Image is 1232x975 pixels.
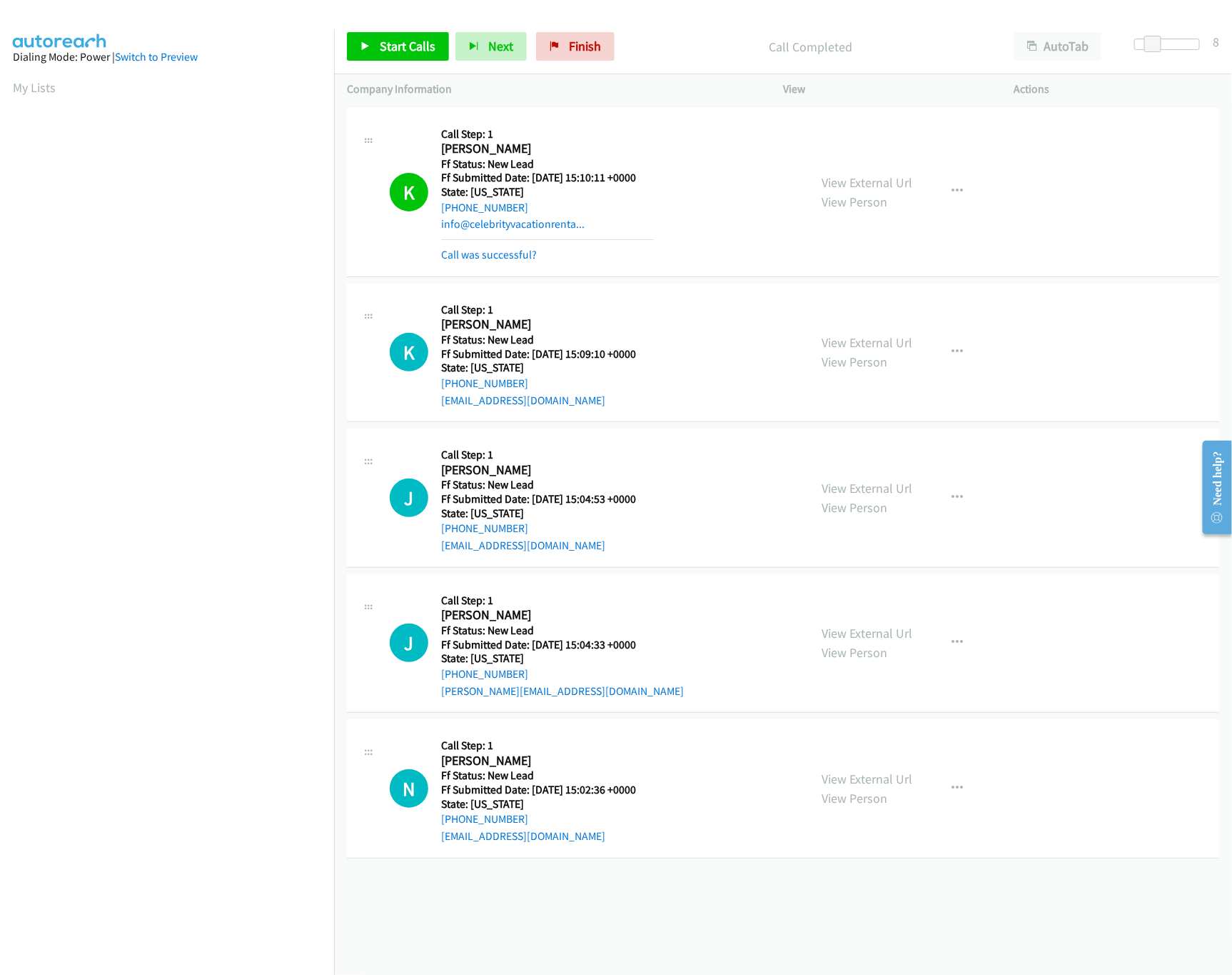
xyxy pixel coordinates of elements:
a: [PHONE_NUMBER] [441,201,528,214]
a: View External Url [822,334,912,351]
a: View External Url [822,174,912,191]
div: The call is yet to be attempted [390,624,428,662]
a: [EMAIL_ADDRESS][DOMAIN_NAME] [441,539,605,552]
h5: Ff Status: New Lead [441,333,654,347]
a: View External Url [822,480,912,496]
h1: K [390,173,428,211]
h5: State: [US_STATE] [441,506,654,521]
h2: [PERSON_NAME] [441,607,654,624]
div: 8 [1213,32,1219,51]
div: The call is yet to be attempted [390,479,428,517]
h5: State: [US_STATE] [441,185,654,199]
a: View Person [822,194,887,210]
a: [EMAIL_ADDRESS][DOMAIN_NAME] [441,394,605,407]
h1: K [390,333,428,371]
h5: Ff Status: New Lead [441,769,654,783]
a: Call was successful? [441,248,537,261]
a: View Person [822,790,887,806]
h5: Ff Status: New Lead [441,478,654,492]
a: Finish [536,32,615,61]
h5: Call Step: 1 [441,448,654,462]
a: View External Url [822,771,912,787]
h2: [PERSON_NAME] [441,141,654,157]
a: Switch to Preview [115,50,198,64]
p: View [783,81,989,98]
a: View Person [822,354,887,370]
a: Start Calls [347,32,449,61]
div: Dialing Mode: Power | [13,49,321,66]
a: View External Url [822,625,912,641]
h5: State: [US_STATE] [441,651,684,666]
h5: Ff Submitted Date: [DATE] 15:04:33 +0000 [441,638,684,652]
h2: [PERSON_NAME] [441,316,654,333]
button: Next [455,32,527,61]
a: [PHONE_NUMBER] [441,376,528,390]
h5: Ff Status: New Lead [441,157,654,171]
h5: State: [US_STATE] [441,361,654,375]
h2: [PERSON_NAME] [441,462,654,479]
h5: Call Step: 1 [441,739,654,753]
h5: Call Step: 1 [441,127,654,141]
a: info@celebrityvacationrenta... [441,217,585,231]
a: View Person [822,499,887,516]
a: [EMAIL_ADDRESS][DOMAIN_NAME] [441,829,605,843]
span: Start Calls [380,38,435,54]
p: Company Information [347,81,757,98]
a: View Person [822,644,887,661]
p: Actions [1014,81,1220,98]
h5: Call Step: 1 [441,594,684,608]
h5: State: [US_STATE] [441,797,654,811]
p: Call Completed [634,37,988,56]
iframe: Dialpad [13,110,334,789]
h2: [PERSON_NAME] [441,753,654,769]
div: The call is yet to be attempted [390,769,428,808]
a: [PHONE_NUMBER] [441,521,528,535]
span: Finish [569,38,601,54]
h5: Ff Status: New Lead [441,624,684,638]
h1: N [390,769,428,808]
h5: Ff Submitted Date: [DATE] 15:04:53 +0000 [441,492,654,506]
a: My Lists [13,79,56,96]
h1: J [390,479,428,517]
span: Next [488,38,513,54]
h5: Ff Submitted Date: [DATE] 15:02:36 +0000 [441,783,654,797]
h5: Ff Submitted Date: [DATE] 15:09:10 +0000 [441,347,654,361]
h5: Call Step: 1 [441,303,654,317]
a: [PERSON_NAME][EMAIL_ADDRESS][DOMAIN_NAME] [441,684,684,698]
a: [PHONE_NUMBER] [441,667,528,681]
h1: J [390,624,428,662]
button: AutoTab [1014,32,1102,61]
h5: Ff Submitted Date: [DATE] 15:10:11 +0000 [441,171,654,185]
iframe: Resource Center [1191,431,1232,544]
a: [PHONE_NUMBER] [441,812,528,826]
